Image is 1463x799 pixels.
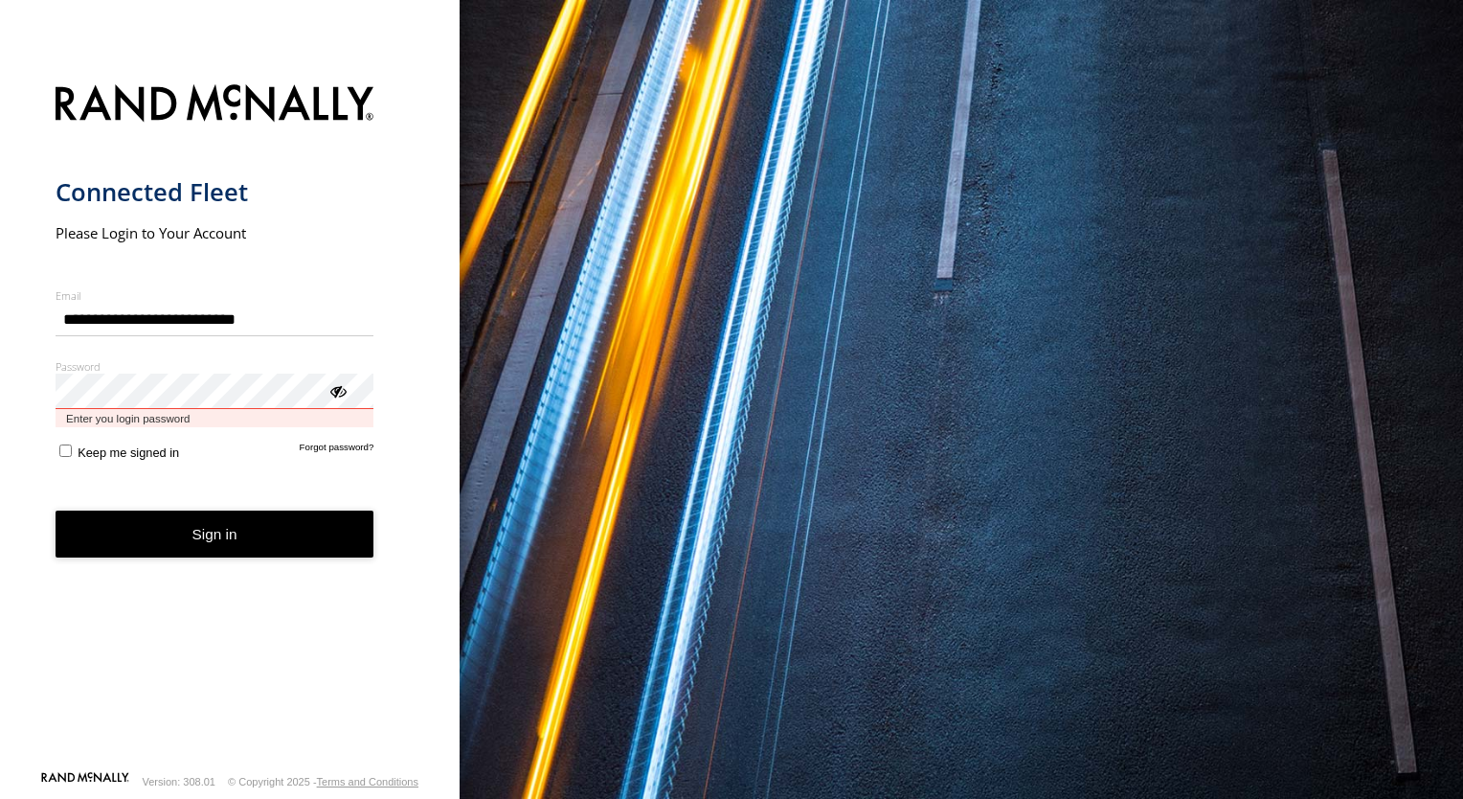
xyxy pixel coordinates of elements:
img: Rand McNally [56,80,374,129]
span: Enter you login password [56,409,374,427]
div: ViewPassword [327,380,347,399]
button: Sign in [56,511,374,558]
form: main [56,73,405,770]
label: Email [56,288,374,303]
span: Keep me signed in [78,445,179,460]
h2: Please Login to Your Account [56,223,374,242]
label: Password [56,359,374,374]
div: Version: 308.01 [143,776,215,788]
div: © Copyright 2025 - [228,776,418,788]
a: Forgot password? [300,442,374,460]
a: Visit our Website [41,772,129,791]
h1: Connected Fleet [56,176,374,208]
a: Terms and Conditions [317,776,418,788]
input: Keep me signed in [59,445,72,457]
